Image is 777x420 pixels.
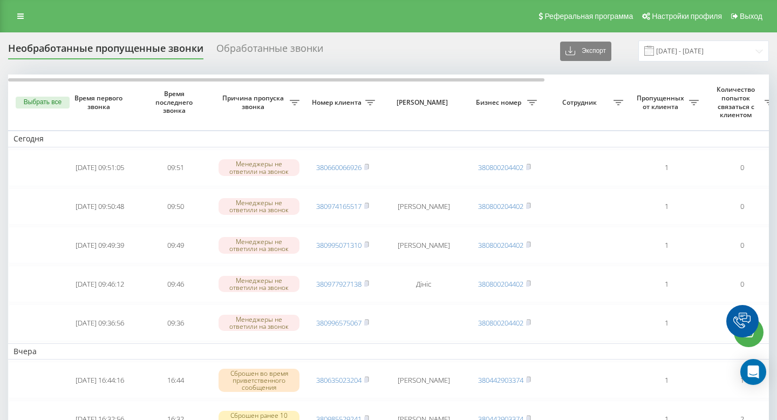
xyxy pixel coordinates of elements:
button: Выбрать все [16,97,70,109]
div: Менеджеры не ответили на звонок [219,159,299,175]
span: [PERSON_NAME] [390,98,458,107]
td: [DATE] 09:46:12 [62,266,138,302]
span: Количество попыток связаться с клиентом [710,85,765,119]
a: 380974165517 [316,201,362,211]
td: 1 [629,304,704,341]
a: 380800204402 [478,318,523,328]
span: Время первого звонка [71,94,129,111]
a: 380660066926 [316,162,362,172]
div: Менеджеры не ответили на звонок [219,276,299,292]
span: Время последнего звонка [146,90,205,115]
span: Причина пропуска звонка [219,94,290,111]
a: 380996575067 [316,318,362,328]
span: Бизнес номер [472,98,527,107]
div: Обработанные звонки [216,43,323,59]
td: [DATE] 16:44:16 [62,362,138,398]
div: Менеджеры не ответили на звонок [219,237,299,253]
a: 380800204402 [478,201,523,211]
td: [DATE] 09:50:48 [62,188,138,225]
span: Сотрудник [548,98,614,107]
span: Настройки профиля [652,12,722,21]
a: 380800204402 [478,240,523,250]
span: Выход [740,12,762,21]
td: [DATE] 09:36:56 [62,304,138,341]
td: Дініс [380,266,467,302]
td: 1 [629,362,704,398]
span: Номер клиента [310,98,365,107]
button: Экспорт [560,42,611,61]
a: 380995071310 [316,240,362,250]
td: [DATE] 09:49:39 [62,227,138,263]
td: 1 [629,188,704,225]
td: 16:44 [138,362,213,398]
div: Менеджеры не ответили на звонок [219,315,299,331]
td: [PERSON_NAME] [380,227,467,263]
td: 09:36 [138,304,213,341]
div: Необработанные пропущенные звонки [8,43,203,59]
td: 09:46 [138,266,213,302]
a: 380977927138 [316,279,362,289]
td: 1 [629,266,704,302]
td: 09:51 [138,150,213,186]
td: 1 [629,150,704,186]
a: 380442903374 [478,375,523,385]
span: Реферальная программа [544,12,633,21]
td: [PERSON_NAME] [380,362,467,398]
div: Сброшен во время приветственного сообщения [219,369,299,392]
span: Пропущенных от клиента [634,94,689,111]
td: 09:49 [138,227,213,263]
td: 09:50 [138,188,213,225]
td: [DATE] 09:51:05 [62,150,138,186]
td: 1 [629,227,704,263]
div: Open Intercom Messenger [740,359,766,385]
a: 380800204402 [478,162,523,172]
a: 380635023204 [316,375,362,385]
td: [PERSON_NAME] [380,188,467,225]
a: 380800204402 [478,279,523,289]
div: Менеджеры не ответили на звонок [219,198,299,214]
